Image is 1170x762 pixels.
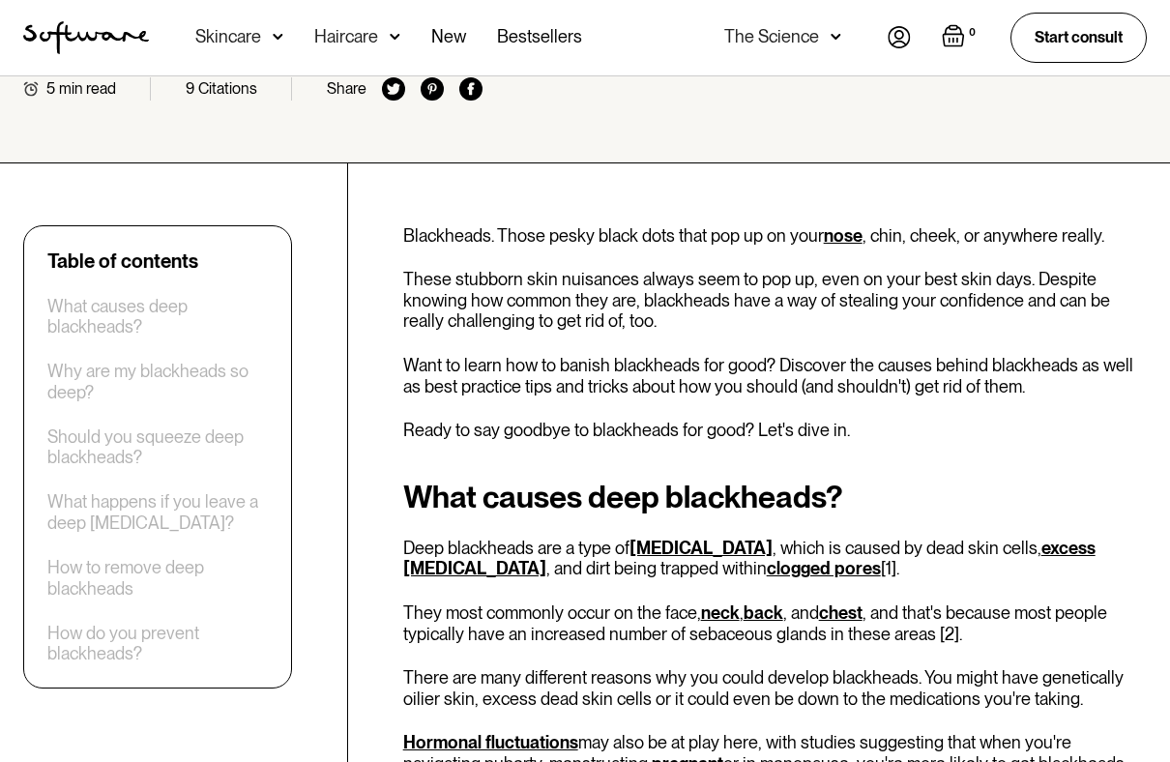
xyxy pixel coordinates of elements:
a: How to remove deep blackheads [47,557,268,599]
a: How do you prevent blackheads? [47,623,268,664]
img: arrow down [390,27,400,46]
p: They most commonly occur on the face, , , and , and that's because most people typically have an ... [403,602,1147,644]
a: Why are my blackheads so deep? [47,361,268,402]
a: home [23,21,149,54]
a: What happens if you leave a deep [MEDICAL_DATA]? [47,491,268,533]
a: Open empty cart [942,24,980,51]
div: 0 [965,24,980,42]
div: Haircare [314,27,378,46]
p: Want to learn how to banish blackheads for good? Discover the causes behind blackheads as well as... [403,355,1147,396]
div: min read [59,79,116,98]
img: Software Logo [23,21,149,54]
a: nose [824,225,863,246]
p: These stubborn skin nuisances always seem to pop up, even on your best skin days. Despite knowing... [403,269,1147,332]
img: facebook icon [459,77,483,101]
div: 9 [186,79,194,98]
a: [MEDICAL_DATA] [629,538,773,558]
a: chest [819,602,863,623]
a: back [744,602,783,623]
div: Table of contents [47,249,198,273]
div: Citations [198,79,257,98]
a: excess [MEDICAL_DATA] [403,538,1096,579]
p: There are many different reasons why you could develop blackheads. You might have genetically oil... [403,667,1147,709]
div: The Science [724,27,819,46]
img: arrow down [273,27,283,46]
img: pinterest icon [421,77,444,101]
a: What causes deep blackheads? [47,296,268,337]
div: 5 [46,79,55,98]
p: Blackheads. Those pesky black dots that pop up on your , chin, cheek, or anywhere really. [403,225,1147,247]
img: twitter icon [382,77,405,101]
a: neck [701,602,740,623]
a: Start consult [1010,13,1147,62]
div: Share [327,79,366,98]
p: Ready to say goodbye to blackheads for good? Let's dive in. [403,420,1147,441]
div: Skincare [195,27,261,46]
img: arrow down [831,27,841,46]
p: Deep blackheads are a type of , which is caused by dead skin cells, , and dirt being trapped with... [403,538,1147,579]
a: Should you squeeze deep blackheads? [47,426,268,468]
a: clogged pores [767,558,881,578]
a: Hormonal fluctuations [403,732,578,752]
h2: What causes deep blackheads? [403,480,1147,514]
